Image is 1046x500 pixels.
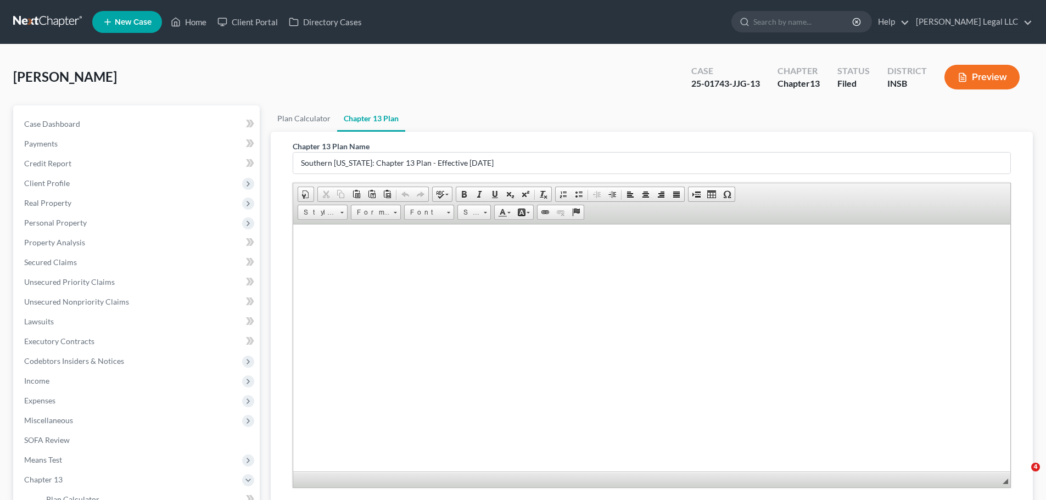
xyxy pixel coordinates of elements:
[24,435,70,445] span: SOFA Review
[24,475,63,484] span: Chapter 13
[514,205,533,220] a: Background Color
[568,205,584,220] a: Anchor
[293,153,1010,173] input: Enter name...
[669,187,684,201] a: Justify
[24,139,58,148] span: Payments
[15,233,260,252] a: Property Analysis
[910,12,1032,32] a: [PERSON_NAME] Legal LLC
[24,159,71,168] span: Credit Report
[379,187,395,201] a: Paste from Word
[115,18,152,26] span: New Case
[283,12,367,32] a: Directory Cases
[605,187,620,201] a: Increase Indent
[349,187,364,201] a: Paste
[24,415,73,425] span: Miscellaneous
[364,187,379,201] a: Paste as plain text
[1031,463,1040,471] span: 4
[15,154,260,173] a: Credit Report
[318,187,333,201] a: Cut
[837,77,870,90] div: Filed
[810,78,820,88] span: 13
[623,187,638,201] a: Align Left
[404,205,454,220] a: Font
[944,65,1020,89] button: Preview
[487,187,502,201] a: Underline
[298,205,337,220] span: Styles
[24,455,62,464] span: Means Test
[502,187,518,201] a: Subscript
[495,205,514,220] a: Text Color
[1009,463,1035,489] iframe: Intercom live chat
[719,187,735,201] a: Insert Special Character
[298,205,348,220] a: Styles
[337,105,405,132] a: Chapter 13 Plan
[15,312,260,332] a: Lawsuits
[351,205,401,220] a: Format
[887,77,927,90] div: INSB
[872,12,909,32] a: Help
[24,178,70,188] span: Client Profile
[589,187,605,201] a: Decrease Indent
[753,12,854,32] input: Search by name...
[293,224,1010,471] iframe: Rich Text Editor, document-ckeditor
[293,141,370,152] label: Chapter 13 Plan Name
[777,65,820,77] div: Chapter
[15,292,260,312] a: Unsecured Nonpriority Claims
[24,396,55,405] span: Expenses
[691,65,760,77] div: Case
[165,12,212,32] a: Home
[398,187,413,201] a: Undo
[704,187,719,201] a: Table
[15,252,260,272] a: Secured Claims
[24,119,80,128] span: Case Dashboard
[1003,479,1008,484] span: Resize
[553,205,568,220] a: Unlink
[571,187,586,201] a: Insert/Remove Bulleted List
[333,187,349,201] a: Copy
[458,205,480,220] span: Size
[15,332,260,351] a: Executory Contracts
[653,187,669,201] a: Align Right
[351,205,390,220] span: Format
[413,187,428,201] a: Redo
[837,65,870,77] div: Status
[472,187,487,201] a: Italic
[24,336,94,346] span: Executory Contracts
[538,205,553,220] a: Link
[15,114,260,134] a: Case Dashboard
[15,134,260,154] a: Payments
[638,187,653,201] a: Center
[15,272,260,292] a: Unsecured Priority Claims
[24,257,77,267] span: Secured Claims
[24,356,124,366] span: Codebtors Insiders & Notices
[887,65,927,77] div: District
[24,317,54,326] span: Lawsuits
[271,105,337,132] a: Plan Calculator
[691,77,760,90] div: 25-01743-JJG-13
[24,218,87,227] span: Personal Property
[24,376,49,385] span: Income
[298,187,314,201] a: Document Properties
[13,69,117,85] span: [PERSON_NAME]
[24,277,115,286] span: Unsecured Priority Claims
[212,12,283,32] a: Client Portal
[433,187,452,201] a: Spell Checker
[777,77,820,90] div: Chapter
[24,297,129,306] span: Unsecured Nonpriority Claims
[536,187,551,201] a: Remove Format
[456,187,472,201] a: Bold
[15,430,260,450] a: SOFA Review
[518,187,533,201] a: Superscript
[457,205,491,220] a: Size
[405,205,443,220] span: Font
[24,198,71,207] span: Real Property
[556,187,571,201] a: Insert/Remove Numbered List
[24,238,85,247] span: Property Analysis
[689,187,704,201] a: Insert Page Break for Printing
